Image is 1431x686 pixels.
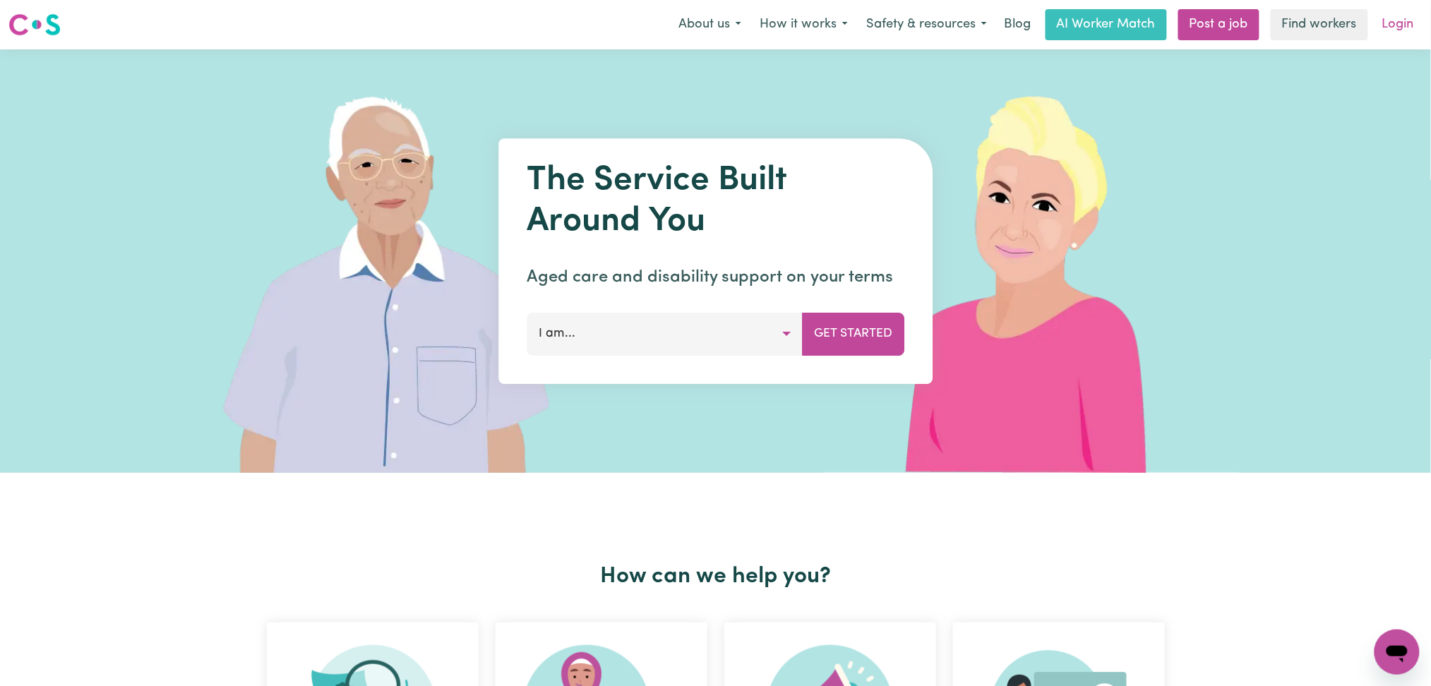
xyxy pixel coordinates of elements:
[750,10,857,40] button: How it works
[8,12,61,37] img: Careseekers logo
[802,313,904,355] button: Get Started
[1046,9,1167,40] a: AI Worker Match
[1271,9,1368,40] a: Find workers
[8,8,61,41] a: Careseekers logo
[1375,630,1420,675] iframe: Button to launch messaging window
[527,265,904,290] p: Aged care and disability support on your terms
[996,9,1040,40] a: Blog
[258,563,1173,590] h2: How can we help you?
[527,313,803,355] button: I am...
[1178,9,1259,40] a: Post a job
[1374,9,1423,40] a: Login
[857,10,996,40] button: Safety & resources
[669,10,750,40] button: About us
[527,161,904,242] h1: The Service Built Around You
